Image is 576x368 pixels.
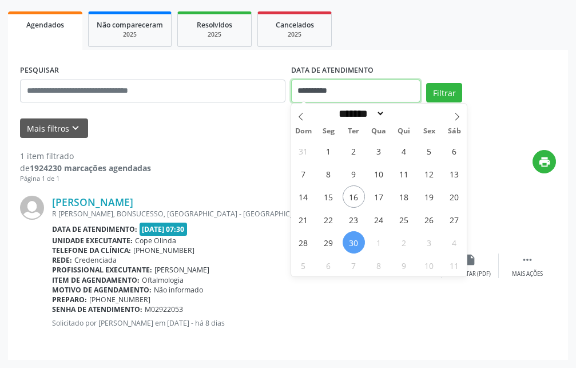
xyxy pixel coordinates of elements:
[368,208,390,231] span: Setembro 24, 2025
[391,128,416,135] span: Qui
[292,185,315,208] span: Setembro 14, 2025
[343,208,365,231] span: Setembro 23, 2025
[533,150,556,173] button: print
[393,140,415,162] span: Setembro 4, 2025
[343,163,365,185] span: Setembro 9, 2025
[20,162,151,174] div: de
[133,246,194,255] span: [PHONE_NUMBER]
[512,270,543,278] div: Mais ações
[443,254,466,276] span: Outubro 11, 2025
[52,304,142,314] b: Senha de atendimento:
[292,208,315,231] span: Setembro 21, 2025
[443,231,466,254] span: Outubro 4, 2025
[341,128,366,135] span: Ter
[140,223,188,236] span: [DATE] 07:30
[418,185,440,208] span: Setembro 19, 2025
[317,185,340,208] span: Setembro 15, 2025
[291,128,316,135] span: Dom
[20,196,44,220] img: img
[317,231,340,254] span: Setembro 29, 2025
[443,185,466,208] span: Setembro 20, 2025
[418,208,440,231] span: Setembro 26, 2025
[292,231,315,254] span: Setembro 28, 2025
[292,140,315,162] span: Agosto 31, 2025
[26,20,64,30] span: Agendados
[20,174,151,184] div: Página 1 de 1
[145,304,183,314] span: M02922053
[52,318,384,328] p: Solicitado por [PERSON_NAME] em [DATE] - há 8 dias
[97,20,163,30] span: Não compareceram
[443,140,466,162] span: Setembro 6, 2025
[538,156,551,168] i: print
[368,254,390,276] span: Outubro 8, 2025
[418,231,440,254] span: Outubro 3, 2025
[52,285,152,295] b: Motivo de agendamento:
[52,246,131,255] b: Telefone da clínica:
[464,254,476,266] i: insert_drive_file
[368,231,390,254] span: Outubro 1, 2025
[442,128,467,135] span: Sáb
[292,254,315,276] span: Outubro 5, 2025
[335,108,386,120] select: Month
[343,254,365,276] span: Outubro 7, 2025
[291,62,374,80] label: DATA DE ATENDIMENTO
[142,275,184,285] span: Oftalmologia
[443,163,466,185] span: Setembro 13, 2025
[393,231,415,254] span: Outubro 2, 2025
[52,224,137,234] b: Data de atendimento:
[292,163,315,185] span: Setembro 7, 2025
[366,128,391,135] span: Qua
[20,62,59,80] label: PESQUISAR
[521,254,534,266] i: 
[450,270,491,278] div: Exportar (PDF)
[52,255,72,265] b: Rede:
[393,163,415,185] span: Setembro 11, 2025
[416,128,442,135] span: Sex
[393,208,415,231] span: Setembro 25, 2025
[52,236,133,246] b: Unidade executante:
[135,236,176,246] span: Cope Olinda
[52,275,140,285] b: Item de agendamento:
[89,295,150,304] span: [PHONE_NUMBER]
[20,150,151,162] div: 1 item filtrado
[343,185,365,208] span: Setembro 16, 2025
[393,254,415,276] span: Outubro 9, 2025
[368,140,390,162] span: Setembro 3, 2025
[52,209,384,219] div: R [PERSON_NAME], BONSUCESSO, [GEOGRAPHIC_DATA] - [GEOGRAPHIC_DATA]
[154,285,203,295] span: Não informado
[186,30,243,39] div: 2025
[197,20,232,30] span: Resolvidos
[418,163,440,185] span: Setembro 12, 2025
[418,254,440,276] span: Outubro 10, 2025
[317,163,340,185] span: Setembro 8, 2025
[20,118,88,139] button: Mais filtroskeyboard_arrow_down
[52,196,133,208] a: [PERSON_NAME]
[97,30,163,39] div: 2025
[154,265,209,275] span: [PERSON_NAME]
[343,140,365,162] span: Setembro 2, 2025
[368,163,390,185] span: Setembro 10, 2025
[426,83,462,102] button: Filtrar
[385,108,423,120] input: Year
[276,20,314,30] span: Cancelados
[393,185,415,208] span: Setembro 18, 2025
[52,265,152,275] b: Profissional executante:
[74,255,117,265] span: Credenciada
[317,254,340,276] span: Outubro 6, 2025
[317,208,340,231] span: Setembro 22, 2025
[317,140,340,162] span: Setembro 1, 2025
[69,122,82,134] i: keyboard_arrow_down
[316,128,341,135] span: Seg
[52,295,87,304] b: Preparo:
[30,163,151,173] strong: 1924230 marcações agendadas
[343,231,365,254] span: Setembro 30, 2025
[418,140,440,162] span: Setembro 5, 2025
[443,208,466,231] span: Setembro 27, 2025
[266,30,323,39] div: 2025
[368,185,390,208] span: Setembro 17, 2025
